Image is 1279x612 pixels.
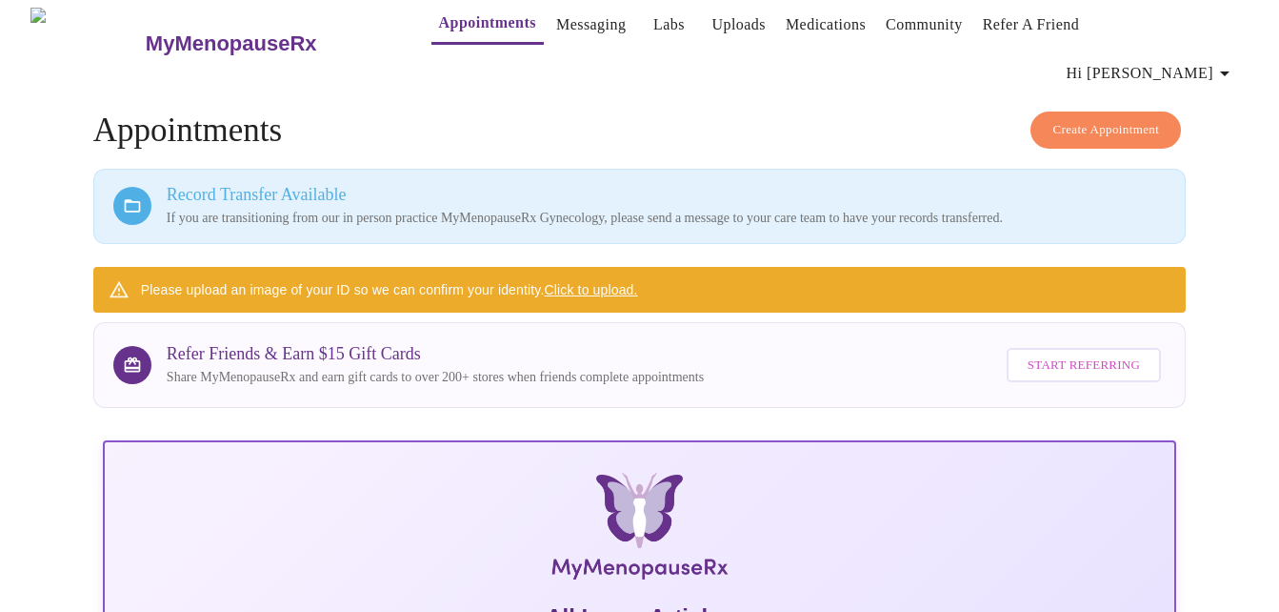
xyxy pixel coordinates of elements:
[1059,54,1244,92] button: Hi [PERSON_NAME]
[1028,355,1140,377] span: Start Referring
[1030,112,1181,149] button: Create Appointment
[711,11,766,38] a: Uploads
[167,344,704,364] h3: Refer Friends & Earn $15 Gift Cards
[786,11,866,38] a: Medications
[886,11,963,38] a: Community
[983,11,1080,38] a: Refer a Friend
[93,112,1186,150] h4: Appointments
[878,6,970,44] button: Community
[549,6,633,44] button: Messaging
[544,282,637,297] a: Click to upload.
[439,10,536,36] a: Appointments
[146,31,317,56] h3: MyMenopauseRx
[704,6,773,44] button: Uploads
[143,10,392,77] a: MyMenopauseRx
[1007,348,1161,383] button: Start Referring
[281,473,998,587] img: MyMenopauseRx Logo
[638,6,699,44] button: Labs
[556,11,626,38] a: Messaging
[653,11,685,38] a: Labs
[1067,60,1236,87] span: Hi [PERSON_NAME]
[167,185,1166,205] h3: Record Transfer Available
[778,6,873,44] button: Medications
[30,8,143,79] img: MyMenopauseRx Logo
[167,209,1166,228] p: If you are transitioning from our in person practice MyMenopauseRx Gynecology, please send a mess...
[1052,119,1159,141] span: Create Appointment
[1002,338,1166,393] a: Start Referring
[167,368,704,387] p: Share MyMenopauseRx and earn gift cards to over 200+ stores when friends complete appointments
[141,273,638,307] div: Please upload an image of your ID so we can confirm your identity.
[431,4,544,45] button: Appointments
[975,6,1088,44] button: Refer a Friend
